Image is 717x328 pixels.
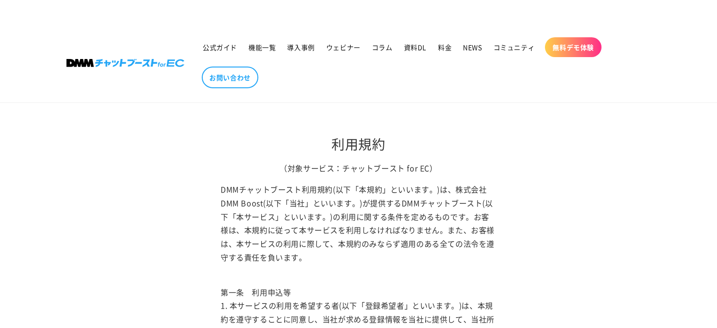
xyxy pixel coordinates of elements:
[221,135,496,152] h1: 利用規約
[438,43,452,51] span: 料金
[203,43,237,51] span: 公式ガイド
[432,37,457,57] a: 料金
[66,59,184,67] img: 株式会社DMM Boost
[494,43,535,51] span: コミュニティ
[197,37,243,57] a: 公式ガイド
[552,43,594,51] span: 無料デモ体験
[545,37,602,57] a: 無料デモ体験
[326,43,361,51] span: ウェビナー
[457,37,487,57] a: NEWS
[202,67,258,88] a: お問い合わせ
[221,183,496,264] p: DMMチャットブースト利用規約(以下「本規約」といいます。)は、株式会社DMM Boost(以下「当社」といいます。)が提供するDMMチャットブースト(以下「本サービス」といいます。)の利用に関...
[463,43,482,51] span: NEWS
[488,37,541,57] a: コミュニティ
[372,43,393,51] span: コラム
[221,161,496,175] p: （対象サービス：チャットブースト for EC）
[404,43,427,51] span: 資料DL
[366,37,398,57] a: コラム
[248,43,276,51] span: 機能一覧
[281,37,320,57] a: 導入事例
[209,73,251,82] span: お問い合わせ
[321,37,366,57] a: ウェビナー
[287,43,314,51] span: 導入事例
[243,37,281,57] a: 機能一覧
[398,37,432,57] a: 資料DL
